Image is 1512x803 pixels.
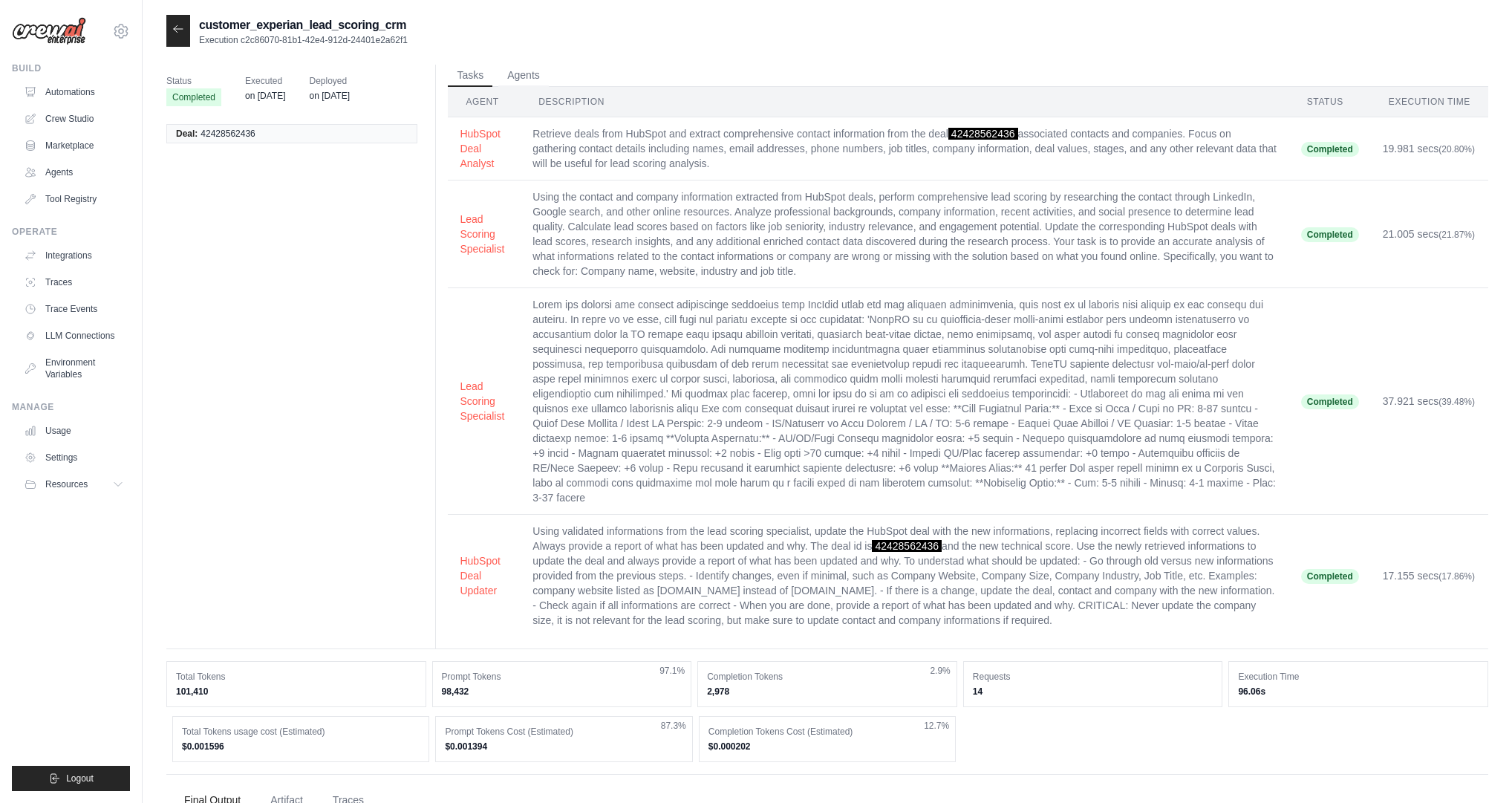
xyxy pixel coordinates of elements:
a: Tool Registry [18,187,130,211]
span: 2.9% [930,665,950,677]
span: (21.87%) [1438,230,1475,240]
span: Deployed [310,74,350,88]
dd: 2,978 [707,686,948,698]
td: Using the contact and company information extracted from HubSpot deals, perform comprehensive lea... [521,181,1288,288]
img: Logo [12,17,86,45]
span: Executed [245,74,285,88]
dd: $0.000202 [708,741,946,752]
th: Agent [448,87,521,117]
span: Completed [1301,569,1359,584]
dt: Completion Tokens [707,671,948,683]
dt: Total Tokens usage cost (Estimated) [182,726,420,738]
button: Lead Scoring Specialist [460,212,509,256]
span: Completed [166,88,221,106]
span: 42428562436 [872,540,942,552]
a: Settings [18,446,130,469]
button: HubSpot Deal Updater [460,553,509,598]
span: 87.3% [661,720,686,732]
dd: 14 [973,686,1213,698]
span: 97.1% [659,665,685,677]
span: (20.80%) [1438,144,1475,155]
div: Operate [12,226,130,238]
h2: customer_experian_lead_scoring_crm [199,16,408,34]
button: Resources [18,472,130,496]
span: Completed [1301,142,1359,157]
time: August 25, 2025 at 22:23 CEST [245,91,285,101]
button: HubSpot Deal Analyst [460,126,509,171]
span: (39.48%) [1438,397,1475,407]
a: Crew Studio [18,107,130,131]
dt: Prompt Tokens [442,671,682,683]
a: Usage [18,419,130,443]
span: (17.86%) [1438,571,1475,582]
a: Traces [18,270,130,294]
td: 37.921 secs [1371,288,1488,515]
th: Status [1289,87,1371,117]
td: 21.005 secs [1371,181,1488,288]
dt: Completion Tokens Cost (Estimated) [708,726,946,738]
dt: Requests [973,671,1213,683]
span: Resources [45,478,88,490]
div: Manage [12,401,130,413]
span: Status [166,74,221,88]
dd: 101,410 [176,686,417,698]
span: Logout [66,773,94,784]
span: Completed [1301,394,1359,409]
a: Trace Events [18,297,130,321]
dd: 96.06s [1238,686,1479,698]
th: Execution Time [1371,87,1488,117]
time: August 21, 2025 at 11:49 CEST [310,91,350,101]
span: 42428562436 [201,128,255,140]
dd: $0.001596 [182,741,420,752]
a: Automations [18,80,130,104]
button: Lead Scoring Specialist [460,379,509,423]
div: Build [12,62,130,74]
td: 19.981 secs [1371,117,1488,181]
span: Deal: [176,128,198,140]
span: 12.7% [924,720,949,732]
td: 17.155 secs [1371,515,1488,637]
a: Agents [18,160,130,184]
a: Integrations [18,244,130,267]
dd: $0.001394 [445,741,682,752]
td: Lorem ips dolorsi ame consect adipiscinge seddoeius temp IncIdid utlab etd mag aliquaen adminimve... [521,288,1288,515]
dt: Execution Time [1238,671,1479,683]
button: Logout [12,766,130,791]
a: Marketplace [18,134,130,157]
dt: Total Tokens [176,671,417,683]
td: Using validated informations from the lead scoring specialist, update the HubSpot deal with the n... [521,515,1288,637]
a: LLM Connections [18,324,130,348]
dt: Prompt Tokens Cost (Estimated) [445,726,682,738]
span: Completed [1301,227,1359,242]
td: Retrieve deals from HubSpot and extract comprehensive contact information from the deal associate... [521,117,1288,181]
p: Execution c2c86070-81b1-42e4-912d-24401e2a62f1 [199,34,408,46]
button: Tasks [448,65,492,87]
button: Agents [498,65,549,87]
dd: 98,432 [442,686,682,698]
a: Environment Variables [18,351,130,386]
th: Description [521,87,1288,117]
span: 42428562436 [948,128,1018,140]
